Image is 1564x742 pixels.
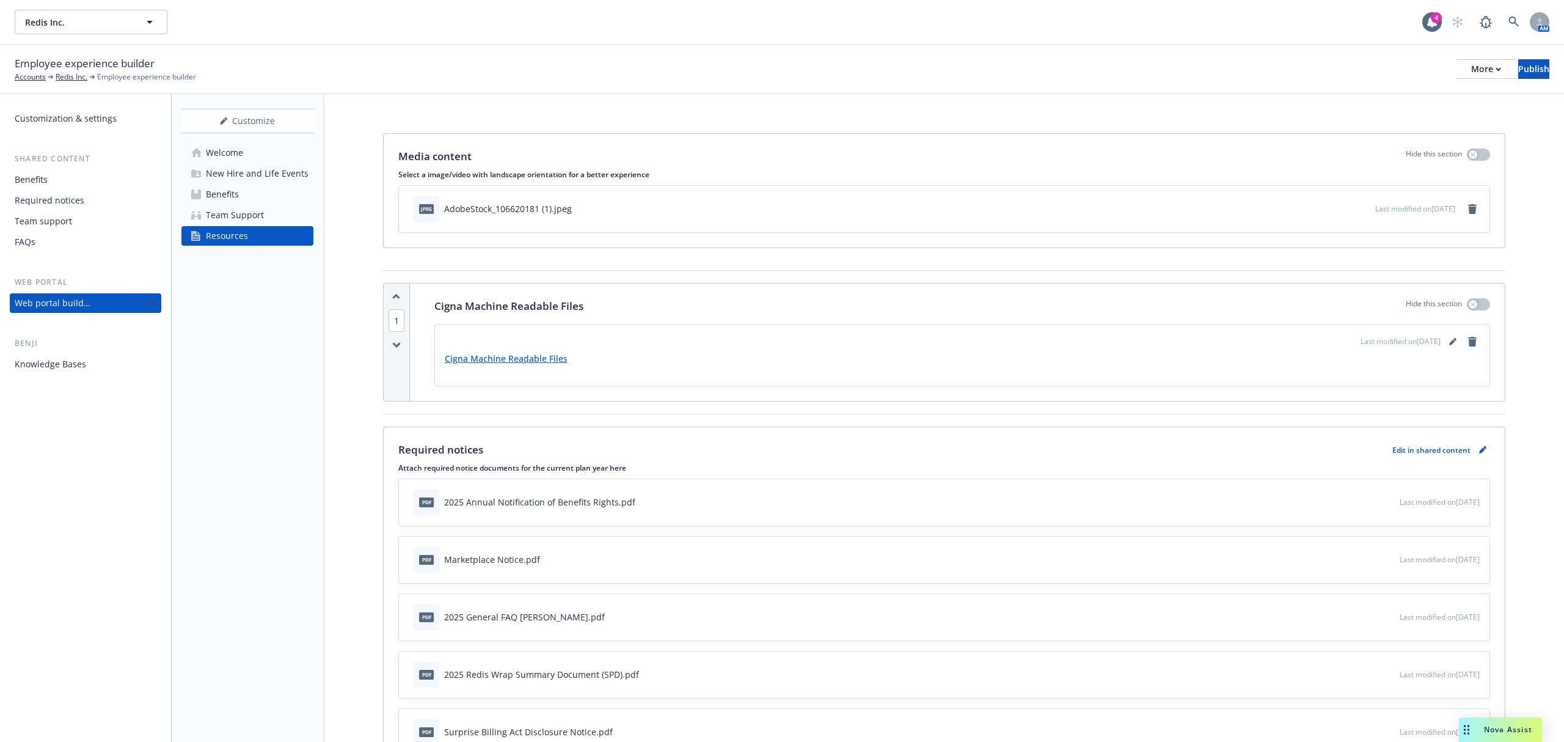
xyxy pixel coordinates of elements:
[97,72,196,83] span: Employee experience builder
[419,727,434,736] span: pdf
[1475,443,1490,457] a: pencil
[1384,725,1395,738] button: preview file
[444,611,605,623] div: 2025 General FAQ [PERSON_NAME].pdf
[15,10,167,34] button: Redis Inc.
[1465,334,1480,349] a: remove
[181,143,313,163] a: Welcome
[15,191,84,210] div: Required notices
[1518,60,1549,78] div: Publish
[1502,10,1526,34] a: Search
[15,354,86,374] div: Knowledge Bases
[1431,12,1442,23] div: 4
[1400,497,1480,507] span: Last modified on [DATE]
[445,353,568,364] a: Cigna Machine Readable Files
[1392,445,1471,455] p: Edit in shared content
[1400,669,1480,680] span: Last modified on [DATE]
[15,170,48,189] div: Benefits
[1474,10,1498,34] a: Report a Bug
[206,185,239,204] div: Benefits
[15,56,155,72] span: Employee experience builder
[181,226,313,246] a: Resources
[181,185,313,204] a: Benefits
[1364,668,1374,681] button: download file
[1459,718,1474,742] div: Drag to move
[15,232,35,252] div: FAQs
[1384,496,1395,509] button: preview file
[444,202,572,215] div: AdobeStock_106620181 (1).jpeg
[1518,59,1549,79] button: Publish
[15,211,72,231] div: Team support
[15,109,117,128] div: Customization & settings
[1384,553,1395,566] button: preview file
[10,232,161,252] a: FAQs
[10,170,161,189] a: Benefits
[1364,611,1374,623] button: download file
[1384,668,1395,681] button: preview file
[1364,725,1374,738] button: download file
[398,149,472,164] p: Media content
[181,109,313,133] button: Customize
[10,153,161,165] div: Shared content
[25,16,131,29] span: Redis Inc.
[1340,202,1350,215] button: download file
[444,553,540,566] div: Marketplace Notice.pdf
[444,496,635,509] div: 2025 Annual Notification of Benefits Rights.pdf
[398,463,1490,473] p: Attach required notice documents for the current plan year here
[181,164,313,183] a: New Hire and Life Events
[444,668,639,681] div: 2025 Redis Wrap Summary Document (SPD).pdf
[1456,59,1516,79] button: More
[10,276,161,288] div: Web portal
[206,205,264,225] div: Team Support
[1471,60,1501,78] div: More
[56,72,87,83] a: Redis Inc.
[1361,336,1441,347] span: Last modified on [DATE]
[419,670,434,679] span: pdf
[10,109,161,128] a: Customization & settings
[434,298,583,314] p: Cigna Machine Readable Files
[1384,611,1395,623] button: preview file
[10,191,161,210] a: Required notices
[444,725,613,738] div: Surprise Billing Act Disclosure Notice.pdf
[1406,149,1462,164] p: Hide this section
[1459,718,1542,742] button: Nova Assist
[389,314,404,327] button: 1
[1359,202,1370,215] button: preview file
[1364,553,1374,566] button: download file
[398,442,483,458] p: Required notices
[206,143,243,163] div: Welcome
[1465,202,1480,216] a: remove
[1445,334,1460,349] a: editPencil
[206,164,309,183] div: New Hire and Life Events
[1364,496,1374,509] button: download file
[1400,727,1480,737] span: Last modified on [DATE]
[15,293,90,313] div: Web portal builder
[389,309,404,332] span: 1
[419,612,434,622] span: pdf
[419,204,434,213] span: jpeg
[1400,554,1480,565] span: Last modified on [DATE]
[398,169,1490,180] p: Select a image/video with landscape orientation for a better experience
[10,354,161,374] a: Knowledge Bases
[10,211,161,231] a: Team support
[1445,10,1470,34] a: Start snowing
[1406,298,1462,314] p: Hide this section
[10,337,161,350] div: Benji
[419,555,434,564] span: pdf
[10,293,161,313] a: Web portal builder
[1484,724,1532,735] span: Nova Assist
[1375,204,1455,214] span: Last modified on [DATE]
[181,205,313,225] a: Team Support
[419,498,434,507] span: pdf
[15,72,46,83] a: Accounts
[206,226,248,246] div: Resources
[1400,612,1480,622] span: Last modified on [DATE]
